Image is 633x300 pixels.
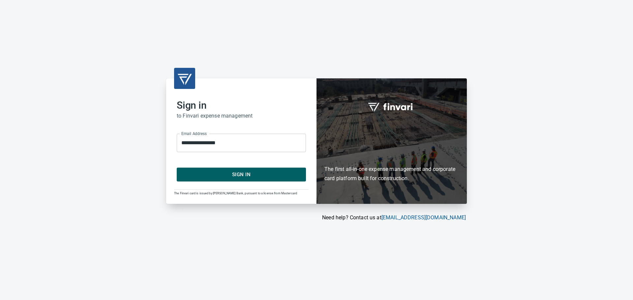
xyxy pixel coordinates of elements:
h2: Sign in [177,99,306,111]
button: Sign In [177,168,306,181]
a: [EMAIL_ADDRESS][DOMAIN_NAME] [381,214,466,221]
img: transparent_logo.png [177,70,193,86]
p: Need help? Contact us at [166,214,466,222]
div: Finvari [316,78,467,204]
span: The Finvari card is issued by [PERSON_NAME] Bank, pursuant to a license from Mastercard [174,192,297,195]
h6: The first all-in-one expense management and corporate card platform built for construction. [324,127,459,183]
h6: to Finvari expense management [177,111,306,121]
img: fullword_logo_white.png [367,99,416,114]
span: Sign In [184,170,299,179]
